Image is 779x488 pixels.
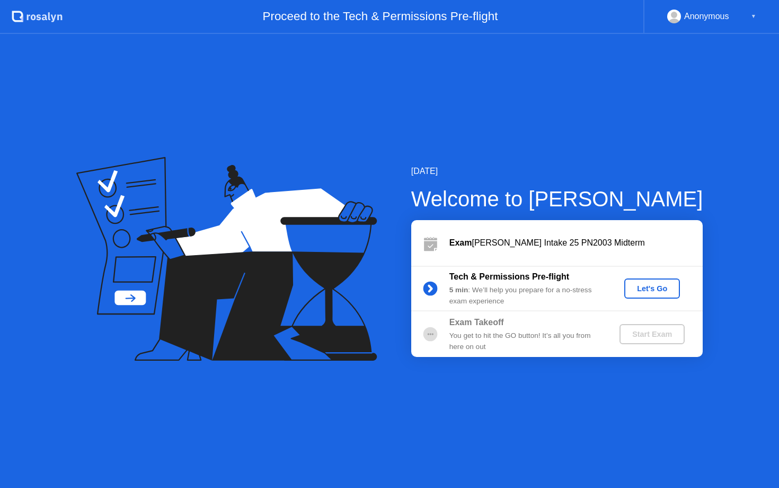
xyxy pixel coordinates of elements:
[684,10,729,23] div: Anonymous
[449,330,602,352] div: You get to hit the GO button! It’s all you from here on out
[449,318,504,327] b: Exam Takeoff
[449,237,703,249] div: [PERSON_NAME] Intake 25 PN2003 Midterm
[624,330,680,338] div: Start Exam
[619,324,685,344] button: Start Exam
[449,272,569,281] b: Tech & Permissions Pre-flight
[751,10,756,23] div: ▼
[624,278,680,299] button: Let's Go
[449,286,468,294] b: 5 min
[411,165,703,178] div: [DATE]
[628,284,676,293] div: Let's Go
[411,183,703,215] div: Welcome to [PERSON_NAME]
[449,285,602,307] div: : We’ll help you prepare for a no-stress exam experience
[449,238,472,247] b: Exam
